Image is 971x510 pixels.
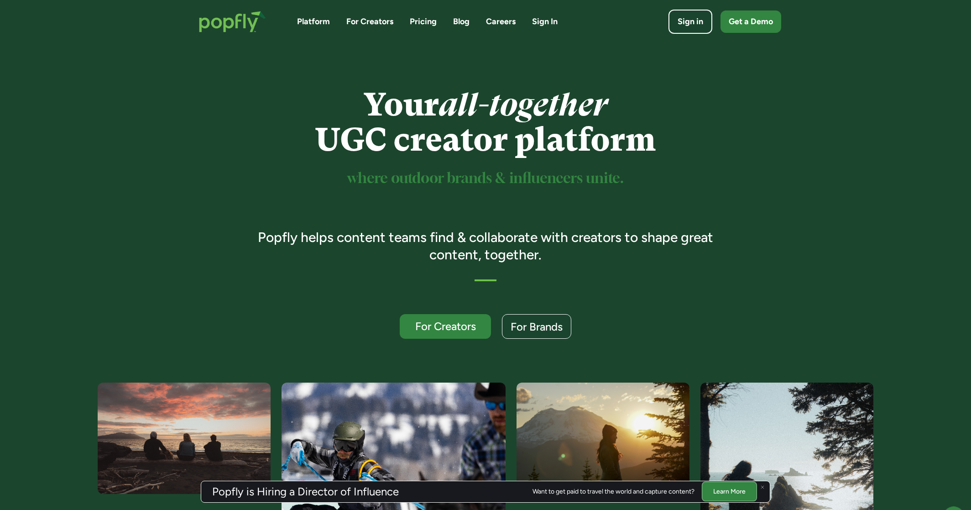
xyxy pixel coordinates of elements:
[532,16,558,27] a: Sign In
[347,172,624,186] sup: where outdoor brands & influencers unite.
[297,16,330,27] a: Platform
[245,87,726,158] h1: Your UGC creator platform
[346,16,393,27] a: For Creators
[190,2,275,42] a: home
[511,321,563,332] div: For Brands
[720,11,781,33] a: Get a Demo
[486,16,516,27] a: Careers
[453,16,470,27] a: Blog
[245,229,726,263] h3: Popfly helps content teams find & collaborate with creators to shape great content, together.
[212,486,399,497] h3: Popfly is Hiring a Director of Influence
[408,321,483,332] div: For Creators
[729,16,773,27] div: Get a Demo
[668,10,712,34] a: Sign in
[400,314,491,339] a: For Creators
[532,488,694,495] div: Want to get paid to travel the world and capture content?
[502,314,571,339] a: For Brands
[702,482,757,501] a: Learn More
[410,16,437,27] a: Pricing
[439,86,607,123] em: all-together
[678,16,703,27] div: Sign in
